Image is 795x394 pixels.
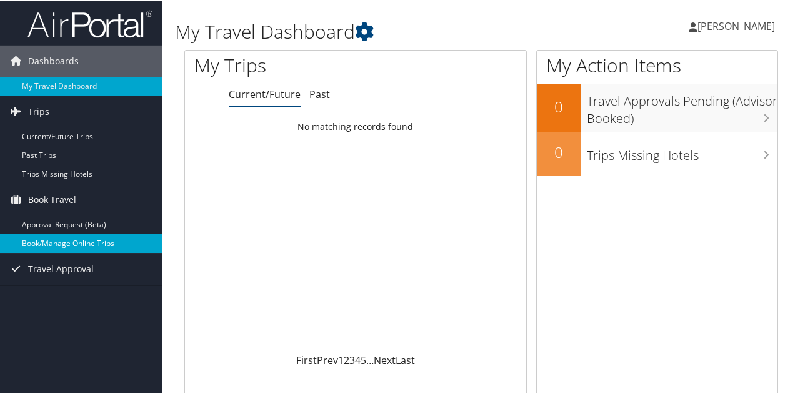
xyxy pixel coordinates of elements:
[366,352,374,366] span: …
[374,352,396,366] a: Next
[28,252,94,283] span: Travel Approval
[229,86,301,100] a: Current/Future
[338,352,344,366] a: 1
[27,8,152,37] img: airportal-logo.png
[396,352,415,366] a: Last
[537,51,777,77] h1: My Action Items
[355,352,361,366] a: 4
[361,352,366,366] a: 5
[185,114,526,137] td: No matching records found
[587,139,777,163] h3: Trips Missing Hotels
[344,352,349,366] a: 2
[194,51,374,77] h1: My Trips
[28,95,49,126] span: Trips
[537,95,581,116] h2: 0
[537,131,777,175] a: 0Trips Missing Hotels
[689,6,787,44] a: [PERSON_NAME]
[587,85,777,126] h3: Travel Approvals Pending (Advisor Booked)
[296,352,317,366] a: First
[309,86,330,100] a: Past
[349,352,355,366] a: 3
[697,18,775,32] span: [PERSON_NAME]
[537,82,777,131] a: 0Travel Approvals Pending (Advisor Booked)
[537,140,581,162] h2: 0
[175,17,583,44] h1: My Travel Dashboard
[28,183,76,214] span: Book Travel
[28,44,79,76] span: Dashboards
[317,352,338,366] a: Prev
